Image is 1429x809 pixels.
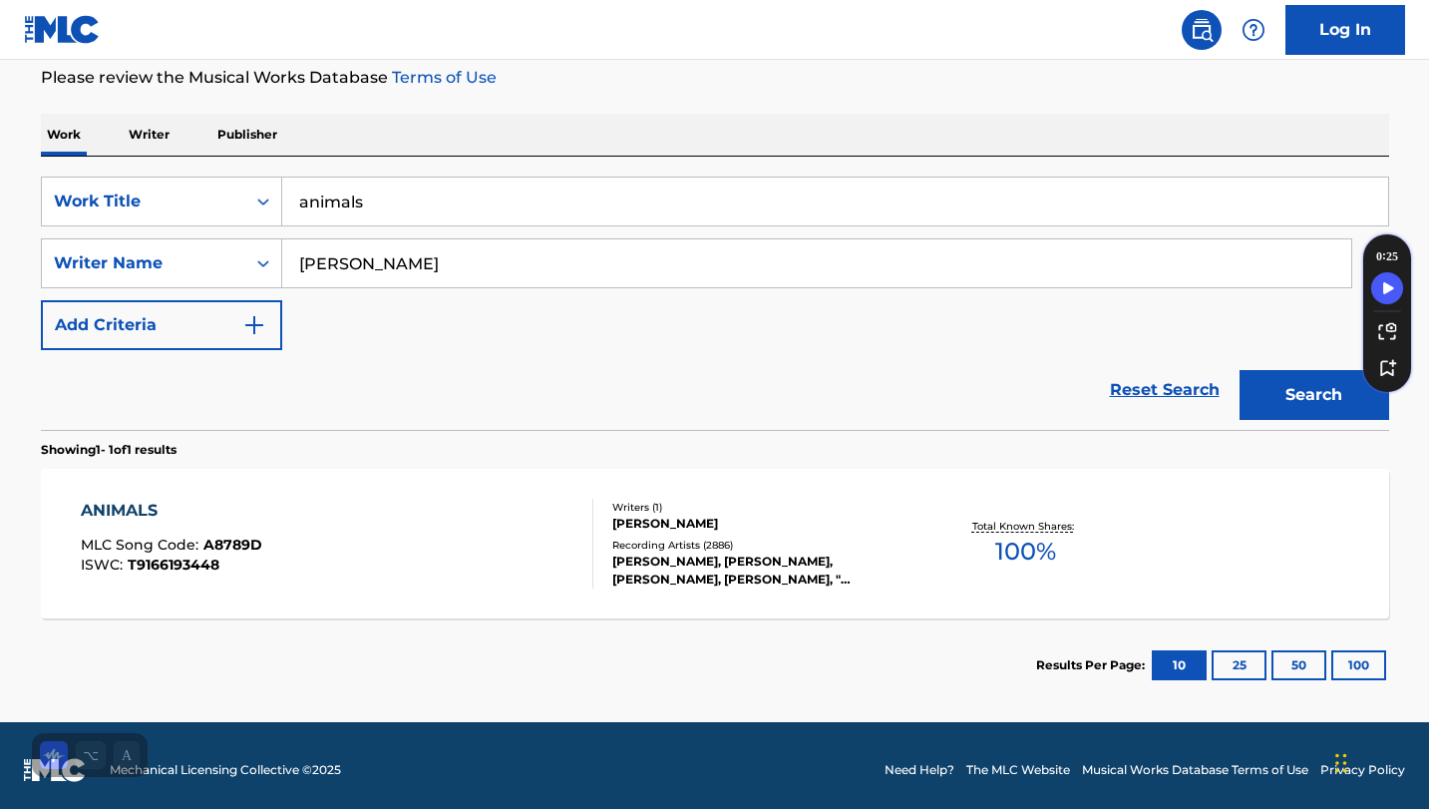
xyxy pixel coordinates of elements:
a: Terms of Use [388,68,497,87]
div: [PERSON_NAME] [612,515,913,533]
button: Add Criteria [41,300,282,350]
div: Writers ( 1 ) [612,500,913,515]
p: Please review the Musical Works Database [41,66,1389,90]
a: Privacy Policy [1320,761,1405,779]
a: ANIMALSMLC Song Code:A8789DISWC:T9166193448Writers (1)[PERSON_NAME]Recording Artists (2886)[PERSO... [41,469,1389,618]
a: Need Help? [885,761,954,779]
button: 10 [1152,650,1207,680]
button: 50 [1271,650,1326,680]
span: 100 % [995,534,1056,570]
span: Mechanical Licensing Collective © 2025 [110,761,341,779]
div: ANIMALS [81,499,262,523]
iframe: Chat Widget [1329,713,1429,809]
button: Search [1240,370,1389,420]
img: MLC Logo [24,15,101,44]
p: Writer [123,114,176,156]
a: Public Search [1182,10,1222,50]
div: Help [1234,10,1273,50]
div: Writer Name [54,251,233,275]
span: A8789D [203,536,262,554]
span: ISWC : [81,556,128,574]
a: Reset Search [1100,368,1230,412]
a: Log In [1285,5,1405,55]
img: search [1190,18,1214,42]
button: 100 [1331,650,1386,680]
img: logo [24,758,86,782]
div: Drag [1335,733,1347,793]
div: Work Title [54,190,233,213]
p: Publisher [211,114,283,156]
span: T9166193448 [128,556,219,574]
p: Results Per Page: [1036,656,1150,674]
p: Total Known Shares: [972,519,1079,534]
button: 25 [1212,650,1266,680]
div: [PERSON_NAME], [PERSON_NAME], [PERSON_NAME], [PERSON_NAME], "[PERSON_NAME], [PERSON_NAME], [PERSO... [612,553,913,589]
form: Search Form [41,177,1389,430]
div: Recording Artists ( 2886 ) [612,538,913,553]
img: help [1242,18,1265,42]
p: Showing 1 - 1 of 1 results [41,441,177,459]
a: Musical Works Database Terms of Use [1082,761,1308,779]
a: The MLC Website [966,761,1070,779]
span: MLC Song Code : [81,536,203,554]
p: Work [41,114,87,156]
img: 9d2ae6d4665cec9f34b9.svg [242,313,266,337]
